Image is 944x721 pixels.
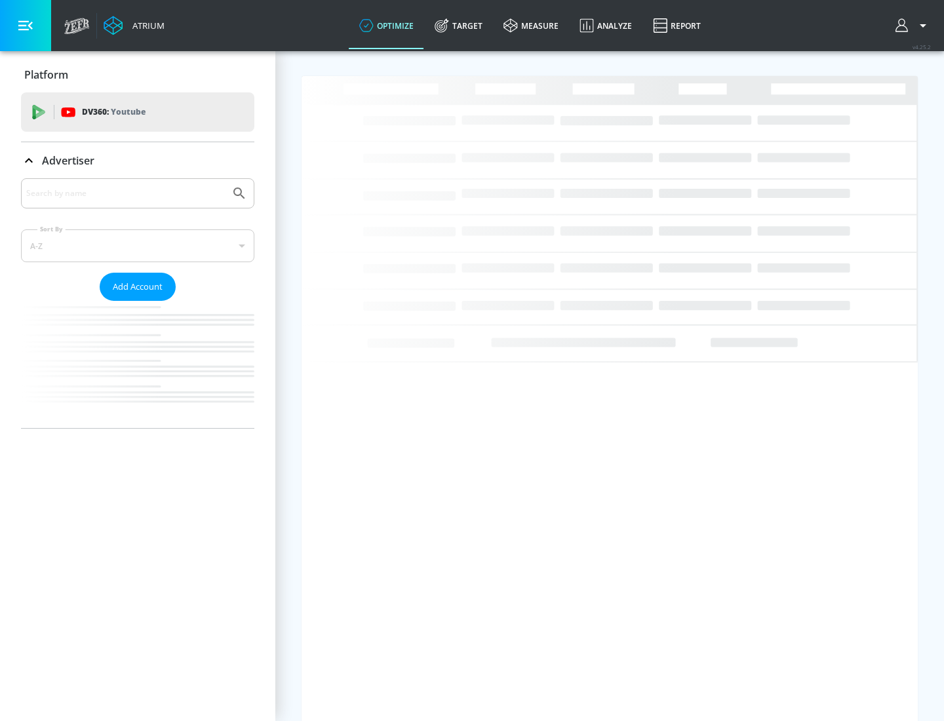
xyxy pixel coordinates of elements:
[37,225,66,233] label: Sort By
[26,185,225,202] input: Search by name
[21,92,254,132] div: DV360: Youtube
[113,279,163,294] span: Add Account
[100,273,176,301] button: Add Account
[913,43,931,50] span: v 4.25.2
[21,229,254,262] div: A-Z
[21,301,254,428] nav: list of Advertiser
[349,2,424,49] a: optimize
[104,16,165,35] a: Atrium
[21,56,254,93] div: Platform
[127,20,165,31] div: Atrium
[21,178,254,428] div: Advertiser
[493,2,569,49] a: measure
[424,2,493,49] a: Target
[111,105,146,119] p: Youtube
[642,2,711,49] a: Report
[569,2,642,49] a: Analyze
[42,153,94,168] p: Advertiser
[82,105,146,119] p: DV360:
[21,142,254,179] div: Advertiser
[24,68,68,82] p: Platform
